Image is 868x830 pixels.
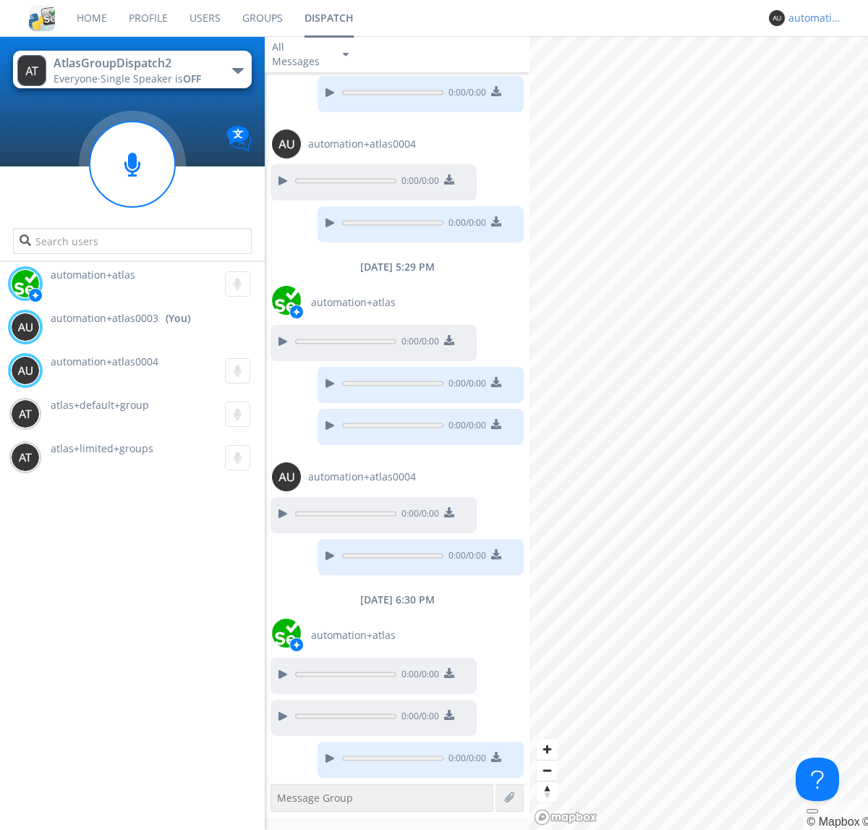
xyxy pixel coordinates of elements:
[796,758,839,801] iframe: Toggle Customer Support
[272,619,301,648] img: d2d01cd9b4174d08988066c6d424eccd
[443,86,486,102] span: 0:00 / 0:00
[807,809,818,813] button: Toggle attribution
[443,752,486,768] span: 0:00 / 0:00
[491,377,501,387] img: download media button
[443,377,486,393] span: 0:00 / 0:00
[11,269,40,298] img: d2d01cd9b4174d08988066c6d424eccd
[13,51,251,88] button: AtlasGroupDispatch2Everyone·Single Speaker isOFF
[444,710,454,720] img: download media button
[11,313,40,342] img: 373638.png
[11,356,40,385] img: 373638.png
[308,470,416,484] span: automation+atlas0004
[51,398,149,412] span: atlas+default+group
[51,355,158,368] span: automation+atlas0004
[272,40,330,69] div: All Messages
[13,228,251,254] input: Search users
[272,462,301,491] img: 373638.png
[311,295,396,310] span: automation+atlas
[272,286,301,315] img: d2d01cd9b4174d08988066c6d424eccd
[443,549,486,565] span: 0:00 / 0:00
[183,72,201,85] span: OFF
[534,809,597,826] a: Mapbox logo
[444,507,454,517] img: download media button
[443,216,486,232] span: 0:00 / 0:00
[396,668,439,684] span: 0:00 / 0:00
[343,53,349,56] img: caret-down-sm.svg
[54,72,216,86] div: Everyone ·
[491,86,501,96] img: download media button
[272,130,301,158] img: 373638.png
[17,55,46,86] img: 373638.png
[311,628,396,643] span: automation+atlas
[308,137,416,151] span: automation+atlas0004
[788,11,843,25] div: automation+atlas0003
[54,55,216,72] div: AtlasGroupDispatch2
[265,593,529,607] div: [DATE] 6:30 PM
[226,126,252,151] img: Translation enabled
[443,419,486,435] span: 0:00 / 0:00
[51,268,135,281] span: automation+atlas
[444,335,454,345] img: download media button
[396,507,439,523] span: 0:00 / 0:00
[491,549,501,559] img: download media button
[537,781,558,802] button: Reset bearing to north
[51,441,153,455] span: atlas+limited+groups
[396,335,439,351] span: 0:00 / 0:00
[166,311,190,326] div: (You)
[396,710,439,726] span: 0:00 / 0:00
[491,216,501,226] img: download media button
[11,399,40,428] img: 373638.png
[444,174,454,185] img: download media button
[491,752,501,762] img: download media button
[537,739,558,760] button: Zoom in
[11,443,40,472] img: 373638.png
[491,419,501,429] img: download media button
[537,782,558,802] span: Reset bearing to north
[537,761,558,781] span: Zoom out
[444,668,454,678] img: download media button
[101,72,201,85] span: Single Speaker is
[807,816,859,828] a: Mapbox
[537,760,558,781] button: Zoom out
[265,260,529,274] div: [DATE] 5:29 PM
[769,10,785,26] img: 373638.png
[396,174,439,190] span: 0:00 / 0:00
[29,5,55,31] img: cddb5a64eb264b2086981ab96f4c1ba7
[51,311,158,326] span: automation+atlas0003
